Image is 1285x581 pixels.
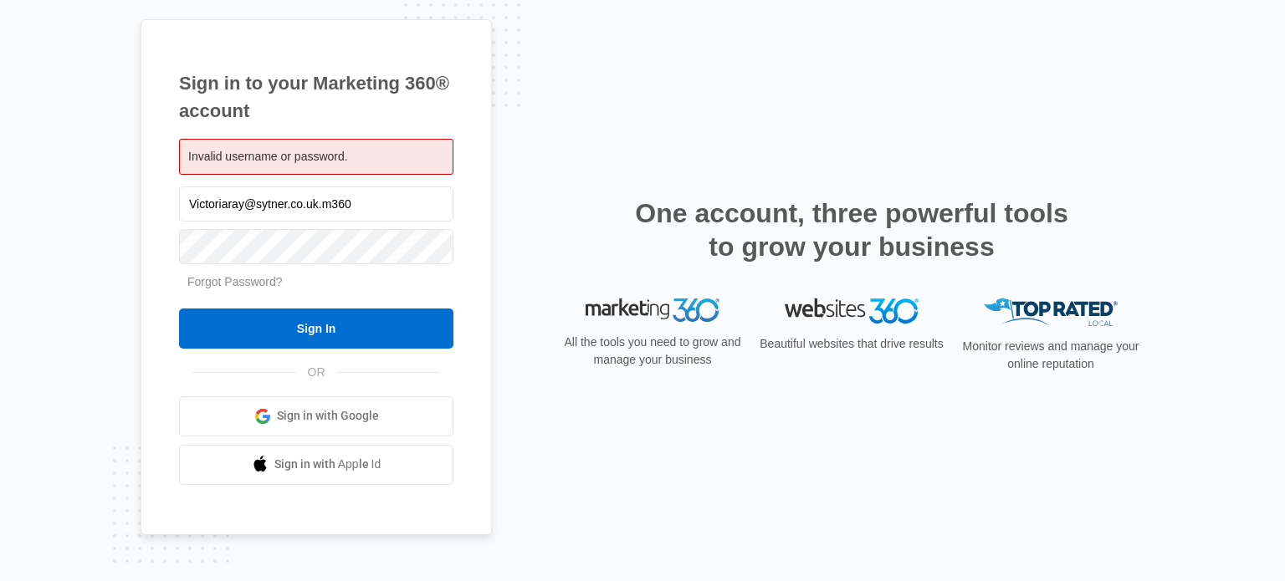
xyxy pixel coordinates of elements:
p: Beautiful websites that drive results [758,335,945,353]
input: Email [179,186,453,222]
p: Monitor reviews and manage your online reputation [957,338,1144,373]
p: All the tools you need to grow and manage your business [559,334,746,369]
span: Sign in with Apple Id [274,456,381,473]
input: Sign In [179,308,453,349]
a: Sign in with Apple Id [179,445,453,485]
span: Invalid username or password. [188,150,348,163]
a: Sign in with Google [179,396,453,436]
img: Top Rated Local [984,298,1118,326]
a: Forgot Password? [187,275,283,288]
h2: One account, three powerful tools to grow your business [630,196,1073,263]
img: Marketing 360 [586,298,719,322]
h1: Sign in to your Marketing 360® account [179,69,453,125]
span: Sign in with Google [277,407,379,425]
span: OR [296,364,337,381]
img: Websites 360 [785,298,919,323]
